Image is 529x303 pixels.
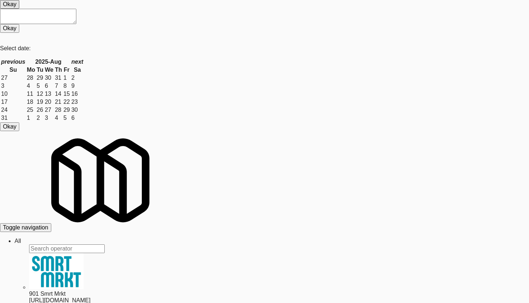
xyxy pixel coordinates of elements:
[55,82,63,90] td: 7
[44,90,54,98] td: 13
[44,82,54,90] td: 6
[1,74,26,82] td: 27
[71,114,84,122] td: 6
[44,114,54,122] td: 3
[55,74,63,82] td: 31
[29,253,84,289] img: ir0uzeqxfph1lfkm2qud.jpg
[15,238,21,244] a: All
[44,106,54,114] td: 27
[55,90,63,98] td: 14
[36,106,44,114] td: 26
[27,66,36,74] th: Mo
[71,59,83,65] span: next
[71,58,84,66] th: next
[36,66,44,74] th: Tu
[1,98,26,106] td: 17
[55,98,63,106] td: 21
[63,106,70,114] td: 29
[51,131,149,229] img: Micromart
[3,224,48,231] span: Toggle navigation
[1,106,26,114] td: 24
[27,114,36,122] td: 1
[36,90,44,98] td: 12
[1,59,25,65] span: previous
[44,74,54,82] td: 30
[27,58,71,66] th: 2025-Aug
[44,66,54,74] th: We
[1,58,26,66] th: previous
[1,114,26,122] td: 31
[36,114,44,122] td: 2
[29,244,105,253] input: Search operator
[27,90,36,98] td: 11
[71,106,84,114] td: 30
[1,82,26,90] td: 3
[44,98,54,106] td: 20
[71,90,84,98] td: 16
[63,66,70,74] th: Fr
[63,90,70,98] td: 15
[63,74,70,82] td: 1
[71,66,84,74] th: Sa
[36,98,44,106] td: 19
[29,291,529,297] div: 901 Smrt Mrkt
[36,74,44,82] td: 29
[27,82,36,90] td: 4
[1,66,26,74] th: Su
[71,74,84,82] td: 2
[71,98,84,106] td: 23
[55,114,63,122] td: 4
[55,106,63,114] td: 28
[55,66,63,74] th: Th
[71,82,84,90] td: 9
[27,106,36,114] td: 25
[63,114,70,122] td: 5
[27,98,36,106] td: 18
[63,98,70,106] td: 22
[36,82,44,90] td: 5
[27,74,36,82] td: 28
[63,82,70,90] td: 8
[1,90,26,98] td: 10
